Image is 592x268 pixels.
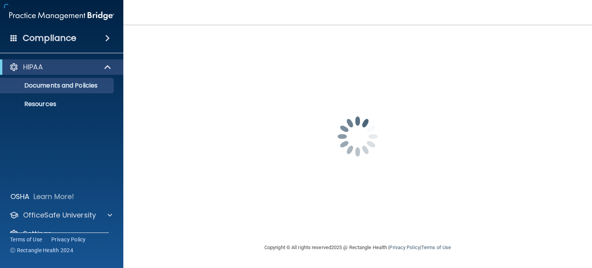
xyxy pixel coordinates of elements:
a: Terms of Use [421,244,451,250]
p: HIPAA [23,62,43,72]
h4: Compliance [23,33,76,44]
p: Learn More! [34,192,74,201]
span: Ⓒ Rectangle Health 2024 [10,246,73,254]
p: OSHA [10,192,30,201]
img: spinner.e123f6fc.gif [319,98,396,175]
a: HIPAA [9,62,112,72]
a: Settings [9,229,112,238]
p: Documents and Policies [5,82,110,89]
p: Resources [5,100,110,108]
a: Terms of Use [10,236,42,243]
a: Privacy Policy [389,244,420,250]
iframe: Drift Widget Chat Controller [459,214,583,244]
img: PMB logo [9,8,114,24]
a: OfficeSafe University [9,211,112,220]
div: Copyright © All rights reserved 2025 @ Rectangle Health | | [217,235,498,260]
p: Settings [23,229,52,238]
p: OfficeSafe University [23,211,96,220]
a: Privacy Policy [51,236,86,243]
